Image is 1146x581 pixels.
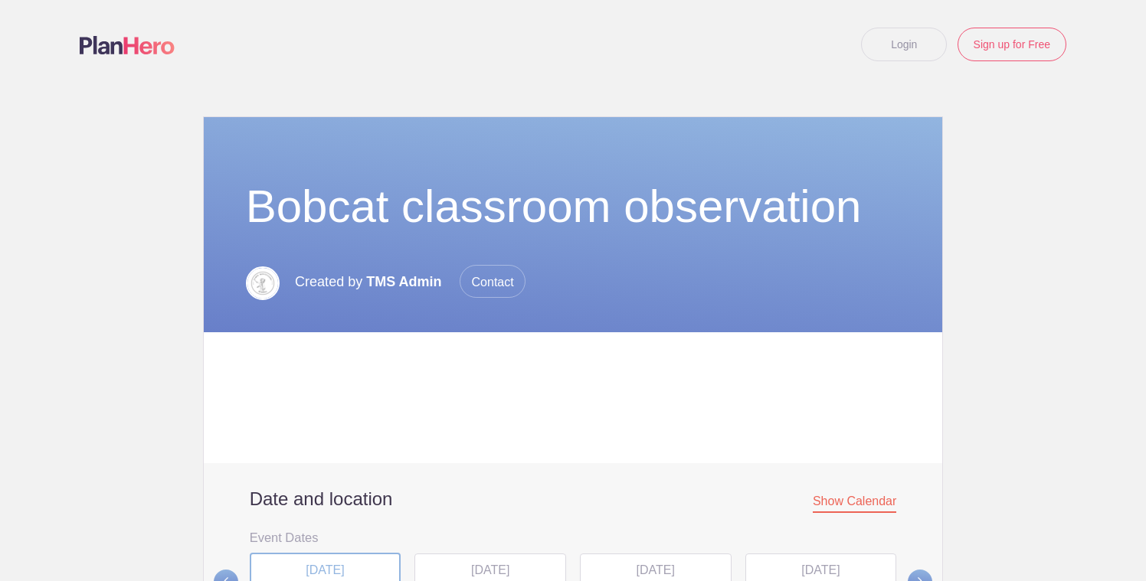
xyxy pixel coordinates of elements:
span: [DATE] [306,563,344,576]
span: Contact [460,265,526,298]
img: Logo 14 [246,266,280,300]
span: TMS Admin [366,274,441,289]
span: [DATE] [637,563,675,576]
img: Logo main planhero [80,36,175,54]
h3: Event Dates [250,526,897,549]
h2: Pre-Conference Observations are mandatory for parents. [250,372,897,395]
p: Created by [295,265,526,299]
span: [DATE] [471,563,509,576]
h2: Date and location [250,488,897,511]
a: Sign up for Free [958,28,1066,61]
div: Bobcat parents are invited to observe the classroom for 20 minutes during the hours of 8:40am-11:... [250,410,897,429]
h1: Bobcat classroom observation [246,179,901,234]
span: [DATE] [801,563,840,576]
a: Login [861,28,947,61]
span: Show Calendar [813,495,896,513]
